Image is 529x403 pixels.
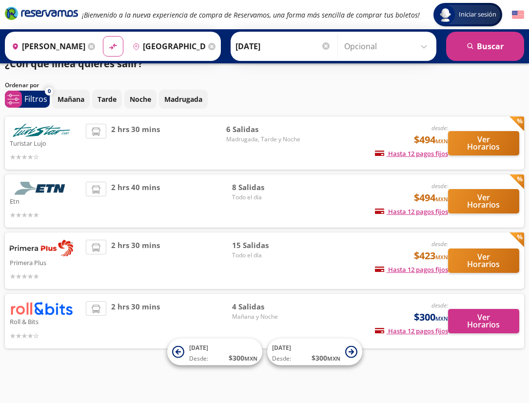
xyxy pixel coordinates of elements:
span: 2 hrs 40 mins [111,182,160,220]
span: $ 300 [229,353,257,363]
p: Primera Plus [10,256,81,268]
span: Iniciar sesión [455,10,500,19]
span: 2 hrs 30 mins [111,301,160,341]
span: Hasta 12 pagos fijos [375,326,448,335]
em: desde: [431,182,448,190]
em: desde: [431,301,448,309]
small: MXN [244,355,257,362]
button: 0Filtros [5,91,50,108]
span: [DATE] [272,344,291,352]
span: $494 [414,133,448,147]
p: Filtros [24,93,47,105]
input: Opcional [344,34,431,58]
p: Etn [10,195,81,207]
span: Desde: [272,354,291,363]
p: Noche [130,94,151,104]
button: [DATE]Desde:$300MXN [267,339,362,365]
small: MXN [435,315,448,322]
span: $423 [414,249,448,263]
span: Hasta 12 pagos fijos [375,265,448,274]
span: [DATE] [189,344,208,352]
em: ¡Bienvenido a la nueva experiencia de compra de Reservamos, una forma más sencilla de comprar tus... [82,10,420,19]
span: $ 300 [312,353,340,363]
small: MXN [435,253,448,261]
i: Brand Logo [5,6,78,20]
span: Hasta 12 pagos fijos [375,149,448,158]
button: Madrugada [159,90,208,109]
input: Buscar Origen [8,34,85,58]
span: 2 hrs 30 mins [111,124,160,162]
button: [DATE]Desde:$300MXN [167,339,262,365]
button: Ver Horarios [448,189,519,213]
span: $494 [414,191,448,205]
span: 6 Salidas [226,124,300,135]
span: Madrugada, Tarde y Noche [226,135,300,144]
p: Mañana [58,94,84,104]
input: Buscar Destino [129,34,206,58]
span: 0 [48,87,51,96]
img: Etn [10,182,73,195]
span: 4 Salidas [232,301,300,312]
span: 2 hrs 30 mins [111,240,160,282]
button: English [512,9,524,21]
span: $300 [414,310,448,325]
button: Tarde [92,90,122,109]
span: 15 Salidas [232,240,300,251]
p: Madrugada [164,94,202,104]
p: Tarde [98,94,117,104]
input: Elegir Fecha [235,34,331,58]
em: desde: [431,240,448,248]
img: Primera Plus [10,240,73,256]
em: desde: [431,124,448,132]
span: Desde: [189,354,208,363]
span: Hasta 12 pagos fijos [375,207,448,216]
a: Brand Logo [5,6,78,23]
p: Ordenar por [5,81,39,90]
small: MXN [435,195,448,203]
img: Roll & Bits [10,301,73,315]
small: MXN [327,355,340,362]
button: Buscar [446,32,524,61]
small: MXN [435,137,448,145]
span: Todo el día [232,193,300,202]
button: Noche [124,90,157,109]
button: Ver Horarios [448,309,519,333]
button: Ver Horarios [448,131,519,155]
p: ¿Con qué línea quieres salir? [5,57,143,71]
img: Turistar Lujo [10,124,73,137]
button: Ver Horarios [448,249,519,273]
button: Mañana [52,90,90,109]
p: Roll & Bits [10,315,81,327]
span: Todo el día [232,251,300,260]
span: 8 Salidas [232,182,300,193]
span: Mañana y Noche [232,312,300,321]
p: Turistar Lujo [10,137,81,149]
